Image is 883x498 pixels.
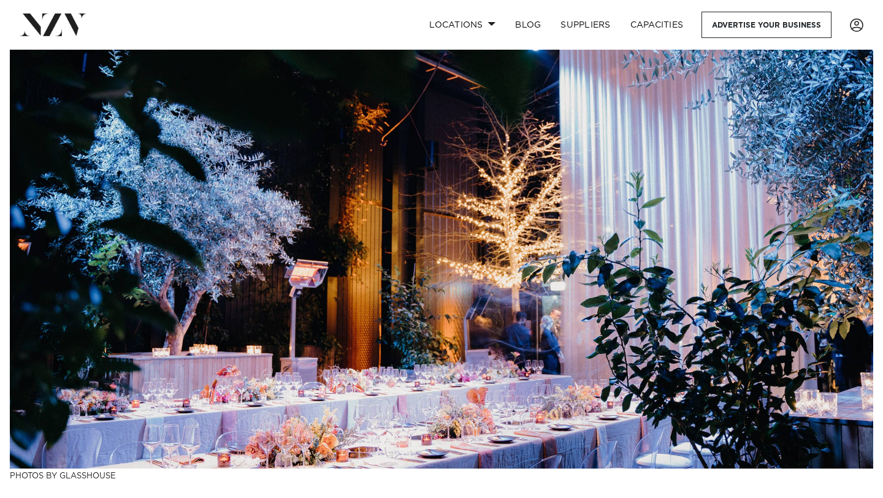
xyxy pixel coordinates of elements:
h3: Photos by Glasshouse [10,469,873,481]
a: BLOG [505,12,551,38]
img: New Zealand Wedding Venues [10,50,873,469]
a: Locations [419,12,505,38]
img: nzv-logo.png [20,13,86,36]
a: SUPPLIERS [551,12,620,38]
a: Capacities [621,12,694,38]
a: Advertise your business [701,12,831,38]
